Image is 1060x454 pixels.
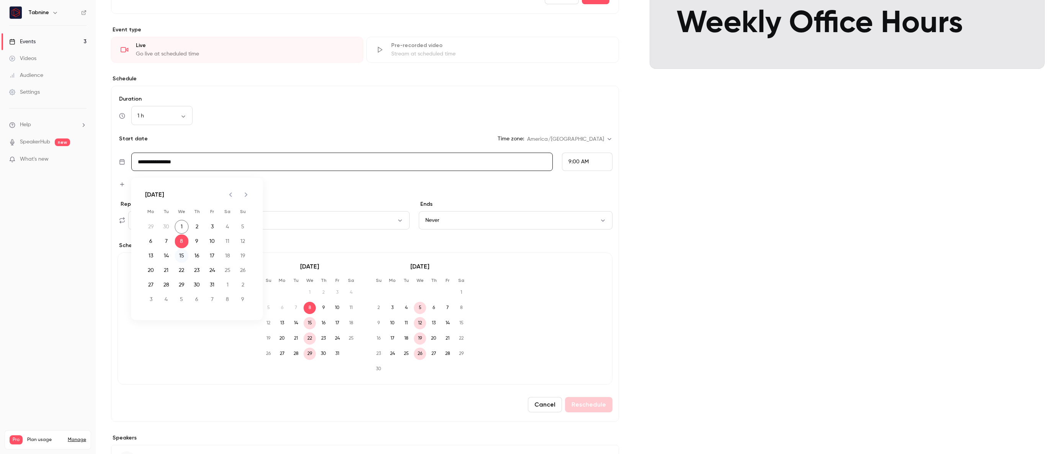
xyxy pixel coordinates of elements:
p: Fr [331,277,343,283]
span: 3 [386,302,399,314]
button: 1 [175,220,189,234]
p: Event type [111,26,619,34]
p: [DATE] [262,262,357,271]
span: 10 [386,317,399,329]
p: Tu [400,277,412,283]
button: 26 [236,264,250,277]
span: 2 [317,286,330,299]
div: Pre-recorded videoStream at scheduled time [366,37,619,63]
button: 13 [144,249,158,263]
button: 7 [160,234,173,248]
div: From [562,153,612,171]
span: 30 [372,363,385,375]
button: 15 [175,249,189,263]
span: 19 [262,332,274,345]
p: Sa [455,277,467,283]
button: 27 [144,278,158,292]
span: 2 [372,302,385,314]
button: 20 [144,264,158,277]
p: Fr [441,277,454,283]
button: 8 [175,234,189,248]
button: 5 [236,220,250,234]
h6: Tabnine [28,9,49,16]
p: Tu [290,277,302,283]
span: 21 [290,332,302,345]
p: Su [372,277,385,283]
span: 20 [276,332,288,345]
a: Manage [68,437,86,443]
span: 28 [441,348,454,360]
button: 30 [190,278,204,292]
span: 11 [345,302,357,314]
p: Th [428,277,440,283]
span: 12 [262,317,274,329]
span: 15 [455,317,467,329]
button: 24 [206,264,219,277]
button: 2 [190,220,204,234]
span: 7 [290,302,302,314]
button: Every week[DATE] [128,211,410,229]
button: 8 [221,293,235,306]
span: 1 [304,286,316,299]
label: Duration [118,95,612,103]
div: Audience [9,72,43,79]
div: Videos [9,55,36,62]
span: What's new [20,155,49,163]
span: 5 [262,302,274,314]
button: 7 [206,293,219,306]
span: Friday [206,204,219,219]
li: help-dropdown-opener [9,121,87,129]
span: 23 [317,332,330,345]
span: 18 [345,317,357,329]
p: Mo [276,277,288,283]
button: 17 [206,249,219,263]
span: 4 [345,286,357,299]
p: Sa [345,277,357,283]
div: [DATE] [145,190,165,199]
p: Repeat [119,200,410,208]
span: Saturday [221,204,235,219]
p: We [414,277,426,283]
button: 3 [144,293,158,306]
div: Stream at scheduled time [391,50,609,58]
span: 31 [331,348,343,360]
button: 14 [160,249,173,263]
span: 6 [276,302,288,314]
span: 9 [317,302,330,314]
button: 31 [206,278,219,292]
span: 29 [455,348,467,360]
span: Help [20,121,31,129]
button: 2 [236,278,250,292]
span: 13 [276,317,288,329]
button: 29 [175,278,189,292]
span: 22 [304,332,316,345]
span: 25 [400,348,412,360]
span: 9 [372,317,385,329]
span: Pro [10,435,23,444]
span: 20 [428,332,440,345]
button: Add session [119,180,162,188]
button: 28 [160,278,173,292]
span: 1 [455,286,467,299]
div: Live [136,42,354,49]
button: 4 [160,293,173,306]
div: Events [9,38,36,46]
button: 9 [236,293,250,306]
span: 6 [428,302,440,314]
span: 24 [386,348,399,360]
span: 3 [331,286,343,299]
img: Tabnine [10,7,22,19]
span: 10 [331,302,343,314]
span: 11 [400,317,412,329]
div: Settings [9,88,40,96]
button: 25 [221,264,235,277]
span: Thursday [190,204,204,219]
span: 21 [441,332,454,345]
button: 3 [206,220,219,234]
span: 26 [262,348,274,360]
span: 5 [414,302,426,314]
p: We [304,277,316,283]
p: Su [262,277,274,283]
button: 6 [144,234,158,248]
p: Th [317,277,330,283]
